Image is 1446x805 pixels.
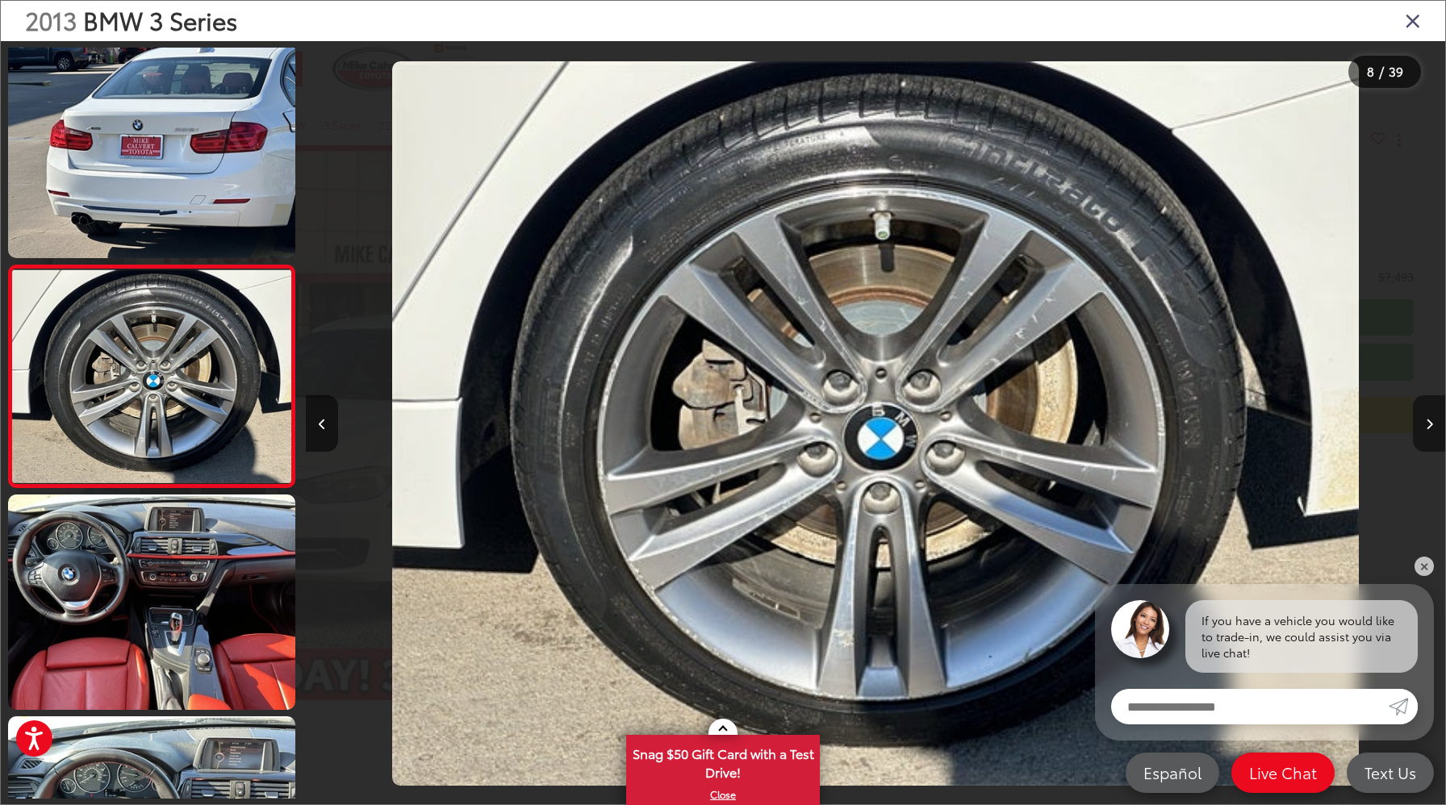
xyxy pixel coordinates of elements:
[306,61,1445,786] div: 2013 BMW 3 Series 328i xDrive 7
[1111,600,1169,658] img: Agent profile photo
[1231,753,1335,793] a: Live Chat
[1111,689,1389,724] input: Enter your message
[306,395,338,452] button: Previous image
[1126,753,1219,793] a: Español
[392,61,1359,786] img: 2013 BMW 3 Series 328i xDrive
[1413,395,1445,452] button: Next image
[1356,762,1424,782] span: Text Us
[1377,66,1385,77] span: /
[25,2,77,37] span: 2013
[1389,62,1403,80] span: 39
[10,269,295,483] img: 2013 BMW 3 Series 328i xDrive
[1389,689,1418,724] a: Submit
[1367,62,1374,80] span: 8
[1241,762,1325,782] span: Live Chat
[1185,600,1418,673] div: If you have a vehicle you would like to trade-in, we could assist you via live chat!
[5,40,298,260] img: 2013 BMW 3 Series 328i xDrive
[1135,762,1210,782] span: Español
[5,492,298,711] img: 2013 BMW 3 Series 328i xDrive
[1347,753,1434,793] a: Text Us
[83,2,237,37] span: BMW 3 Series
[628,736,818,786] span: Snag $50 Gift Card with a Test Drive!
[1405,10,1421,31] i: Close gallery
